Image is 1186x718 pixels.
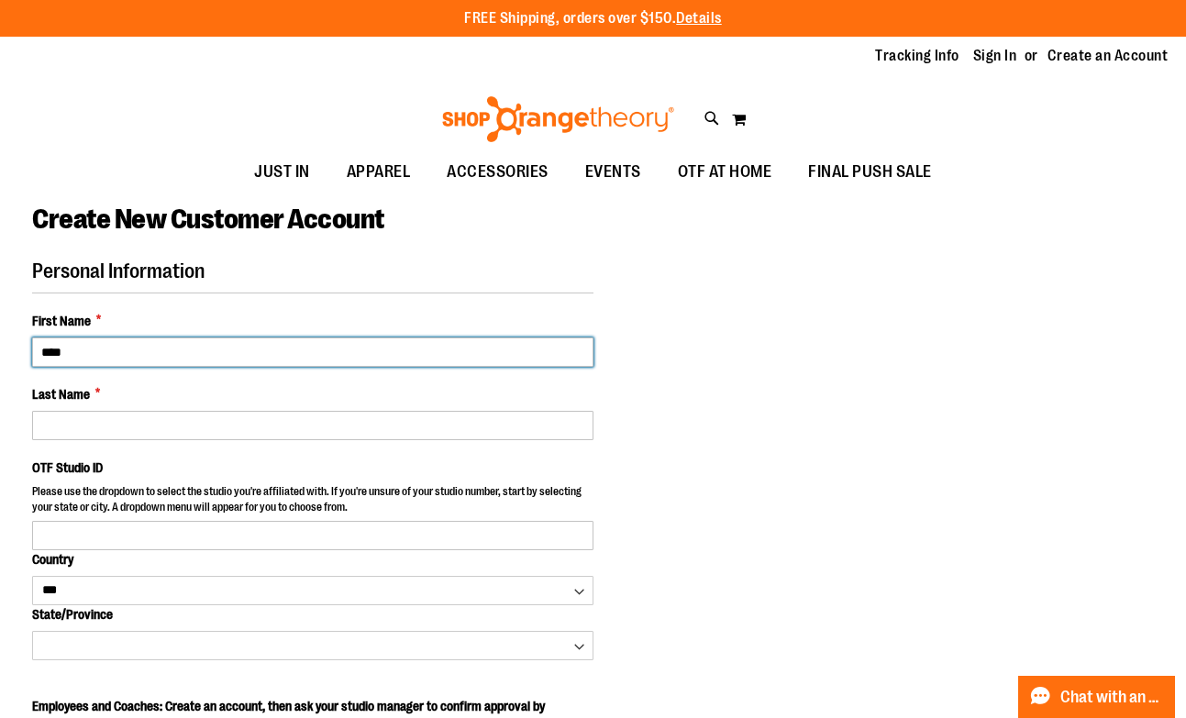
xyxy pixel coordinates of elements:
[32,260,205,282] span: Personal Information
[328,151,429,193] a: APPAREL
[1060,689,1164,706] span: Chat with an Expert
[790,151,950,193] a: FINAL PUSH SALE
[1047,46,1169,66] a: Create an Account
[32,385,90,403] span: Last Name
[676,10,722,27] a: Details
[32,204,384,235] span: Create New Customer Account
[875,46,959,66] a: Tracking Info
[678,151,772,193] span: OTF AT HOME
[428,151,567,193] a: ACCESSORIES
[808,151,932,193] span: FINAL PUSH SALE
[973,46,1017,66] a: Sign In
[32,460,103,475] span: OTF Studio ID
[32,312,91,330] span: First Name
[585,151,641,193] span: EVENTS
[32,552,73,567] span: Country
[447,151,549,193] span: ACCESSORIES
[1018,676,1176,718] button: Chat with an Expert
[660,151,791,193] a: OTF AT HOME
[32,607,113,622] span: State/Province
[254,151,310,193] span: JUST IN
[236,151,328,193] a: JUST IN
[347,151,411,193] span: APPAREL
[464,8,722,29] p: FREE Shipping, orders over $150.
[439,96,677,142] img: Shop Orangetheory
[32,484,593,520] p: Please use the dropdown to select the studio you're affiliated with. If you're unsure of your stu...
[567,151,660,193] a: EVENTS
